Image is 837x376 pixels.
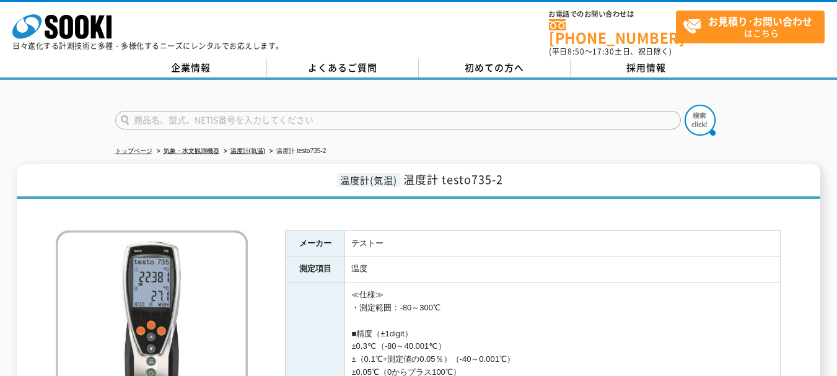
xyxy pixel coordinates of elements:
[345,230,781,256] td: テストー
[676,11,825,43] a: お見積り･お問い合わせはこちら
[683,11,824,42] span: はこちら
[115,147,152,154] a: トップページ
[12,42,284,50] p: 日々進化する計測技術と多種・多様化するニーズにレンタルでお応えします。
[267,145,326,158] li: 温度計 testo735-2
[549,46,672,57] span: (平日 ～ 土日、祝日除く)
[567,46,585,57] span: 8:50
[708,14,812,28] strong: お見積り･お問い合わせ
[549,19,676,45] a: [PHONE_NUMBER]
[592,46,615,57] span: 17:30
[164,147,219,154] a: 気象・水文観測機器
[230,147,266,154] a: 温度計(気温)
[337,173,400,187] span: 温度計(気温)
[403,171,503,188] span: 温度計 testo735-2
[419,59,571,77] a: 初めての方へ
[267,59,419,77] a: よくあるご質問
[115,59,267,77] a: 企業情報
[571,59,722,77] a: 採用情報
[345,256,781,282] td: 温度
[286,256,345,282] th: 測定項目
[286,230,345,256] th: メーカー
[115,111,681,129] input: 商品名、型式、NETIS番号を入力してください
[549,11,676,18] span: お電話でのお問い合わせは
[465,61,524,74] span: 初めての方へ
[685,105,716,136] img: btn_search.png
